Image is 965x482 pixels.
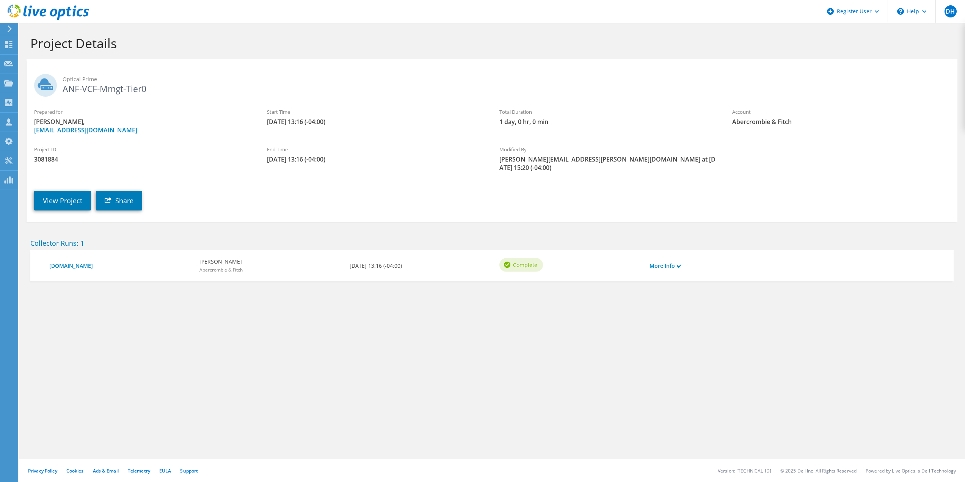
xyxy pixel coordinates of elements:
a: Telemetry [128,468,150,474]
label: Project ID [34,146,252,153]
span: DH [945,5,957,17]
span: [DATE] 13:16 (-04:00) [267,155,485,163]
li: © 2025 Dell Inc. All Rights Reserved [780,468,857,474]
a: Privacy Policy [28,468,57,474]
h2: Collector Runs: 1 [30,239,954,247]
span: [DATE] 13:16 (-04:00) [267,118,485,126]
li: Version: [TECHNICAL_ID] [718,468,771,474]
a: [EMAIL_ADDRESS][DOMAIN_NAME] [34,126,137,134]
label: End Time [267,146,485,153]
a: [DOMAIN_NAME] [49,262,192,270]
a: EULA [159,468,171,474]
label: Prepared for [34,108,252,116]
a: Cookies [66,468,84,474]
a: Support [180,468,198,474]
h1: Project Details [30,35,950,51]
span: Abercrombie & Fitch [199,267,243,273]
label: Total Duration [499,108,717,116]
span: 1 day, 0 hr, 0 min [499,118,717,126]
label: Account [732,108,950,116]
b: [DATE] 13:16 (-04:00) [350,262,402,270]
a: Ads & Email [93,468,119,474]
h2: ANF-VCF-Mmgt-Tier0 [34,74,950,93]
span: Optical Prime [63,75,950,83]
span: [PERSON_NAME][EMAIL_ADDRESS][PERSON_NAME][DOMAIN_NAME] at [DATE] 15:20 (-04:00) [499,155,717,172]
svg: \n [897,8,904,15]
b: [PERSON_NAME] [199,257,243,266]
span: Complete [513,261,537,269]
label: Start Time [267,108,485,116]
span: 3081884 [34,155,252,163]
a: More Info [650,262,681,270]
a: Share [96,191,142,210]
a: View Project [34,191,91,210]
span: Abercrombie & Fitch [732,118,950,126]
li: Powered by Live Optics, a Dell Technology [866,468,956,474]
span: [PERSON_NAME], [34,118,252,134]
label: Modified By [499,146,717,153]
